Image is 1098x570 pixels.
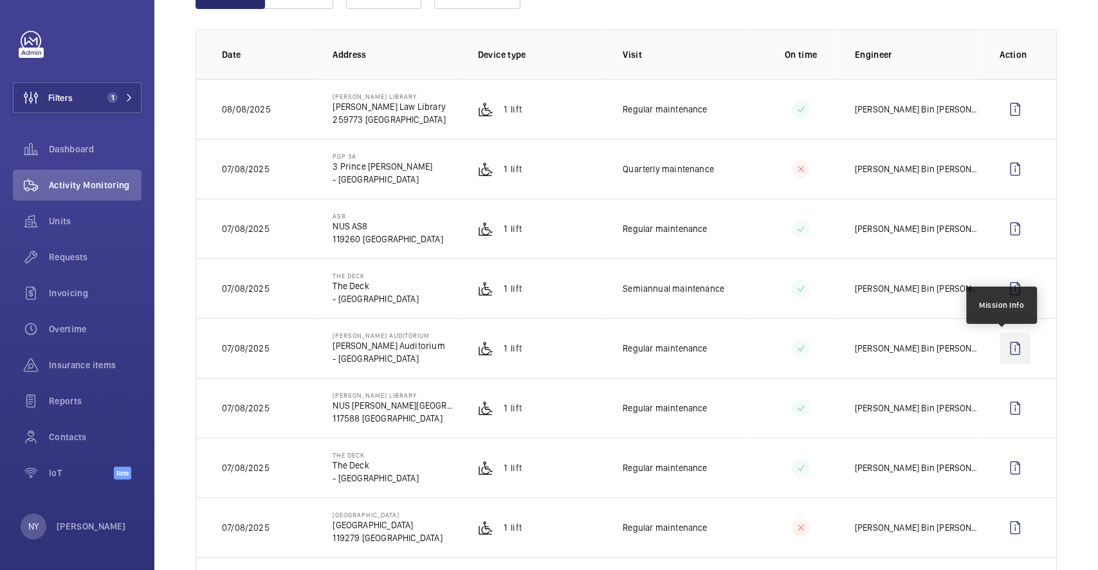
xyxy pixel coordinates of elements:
[333,511,442,519] p: [GEOGRAPHIC_DATA]
[222,163,270,175] p: 07/08/2025
[333,472,418,485] p: - [GEOGRAPHIC_DATA]
[623,222,707,235] p: Regular maintenance
[333,292,418,305] p: - [GEOGRAPHIC_DATA]
[478,460,493,476] img: platform_lift.svg
[49,431,142,443] span: Contacts
[333,173,432,186] p: - [GEOGRAPHIC_DATA]
[478,520,493,535] img: platform_lift.svg
[333,459,418,472] p: The Deck
[333,220,443,233] p: NUS AS8
[222,103,271,116] p: 08/08/2025
[49,143,142,156] span: Dashboard
[107,93,118,103] span: 1
[855,461,979,474] p: [PERSON_NAME] Bin [PERSON_NAME]
[49,179,142,191] span: Activity Monitoring
[49,395,142,407] span: Reports
[333,531,442,544] p: 119279 [GEOGRAPHIC_DATA]
[222,222,270,235] p: 07/08/2025
[333,352,444,365] p: - [GEOGRAPHIC_DATA]
[333,160,432,173] p: 3 Prince [PERSON_NAME]
[333,93,446,100] p: [PERSON_NAME] LIBRARY
[504,282,522,295] p: 1 Lift
[333,152,432,160] p: PGP 3A
[333,113,446,126] p: 259773 [GEOGRAPHIC_DATA]
[855,48,979,61] p: Engineer
[623,282,724,295] p: Semiannual maintenance
[855,402,979,414] p: [PERSON_NAME] Bin [PERSON_NAME]
[333,332,444,339] p: [PERSON_NAME] AUDITORIUM
[478,102,493,117] img: platform_lift.svg
[222,402,270,414] p: 07/08/2025
[333,272,418,280] p: THE DECK
[28,520,39,533] p: NY
[222,48,312,61] p: Date
[478,48,602,61] p: Device type
[333,399,457,412] p: NUS [PERSON_NAME][GEOGRAPHIC_DATA]
[49,467,114,479] span: IoT
[333,100,446,113] p: [PERSON_NAME] Law Library
[623,521,707,534] p: Regular maintenance
[855,222,979,235] p: [PERSON_NAME] Bin [PERSON_NAME]
[504,402,522,414] p: 1 Lift
[855,521,979,534] p: [PERSON_NAME] Bin [PERSON_NAME]
[333,339,444,352] p: [PERSON_NAME] Auditorium
[504,521,522,534] p: 1 Lift
[222,521,270,534] p: 07/08/2025
[333,519,442,531] p: [GEOGRAPHIC_DATA]
[979,299,1024,311] div: Mission Info
[49,287,142,299] span: Invoicing
[855,163,979,175] p: [PERSON_NAME] Bin [PERSON_NAME]
[333,212,443,220] p: AS8
[478,221,493,236] img: platform_lift.svg
[49,323,142,335] span: Overtime
[57,520,126,533] p: [PERSON_NAME]
[504,342,522,355] p: 1 Lift
[333,48,457,61] p: Address
[333,280,418,292] p: The Deck
[504,163,522,175] p: 1 Lift
[855,342,979,355] p: [PERSON_NAME] Bin [PERSON_NAME]
[504,103,522,116] p: 1 Lift
[478,341,493,356] img: platform_lift.svg
[13,82,142,113] button: Filters1
[1000,48,1030,61] p: Action
[623,402,707,414] p: Regular maintenance
[333,451,418,459] p: THE DECK
[478,161,493,177] img: platform_lift.svg
[855,282,979,295] p: [PERSON_NAME] Bin [PERSON_NAME]
[767,48,834,61] p: On time
[504,222,522,235] p: 1 Lift
[478,400,493,416] img: platform_lift.svg
[333,391,457,399] p: [PERSON_NAME] LIBRARY
[49,215,142,227] span: Units
[478,281,493,296] img: platform_lift.svg
[623,163,714,175] p: Quarterly maintenance
[623,461,707,474] p: Regular maintenance
[49,251,142,263] span: Requests
[222,282,270,295] p: 07/08/2025
[504,461,522,474] p: 1 Lift
[222,461,270,474] p: 07/08/2025
[48,91,73,104] span: Filters
[114,467,131,479] span: Beta
[623,48,747,61] p: Visit
[49,359,142,371] span: Insurance items
[855,103,979,116] p: [PERSON_NAME] Bin [PERSON_NAME]
[623,342,707,355] p: Regular maintenance
[222,342,270,355] p: 07/08/2025
[623,103,707,116] p: Regular maintenance
[333,233,443,245] p: 119260 [GEOGRAPHIC_DATA]
[333,412,457,425] p: 117588 [GEOGRAPHIC_DATA]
